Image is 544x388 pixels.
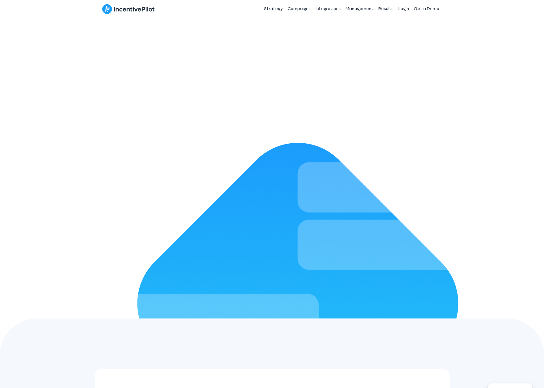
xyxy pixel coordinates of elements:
a: Strategy [262,1,285,16]
a: Campaigns [285,1,313,16]
nav: Header Menu [220,1,442,16]
a: Integrations [313,1,343,16]
a: Management [343,1,376,16]
a: Get a Demo [411,1,442,16]
img: IncentivePilot [102,4,155,14]
a: Results [376,1,396,16]
a: Login [396,1,411,16]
